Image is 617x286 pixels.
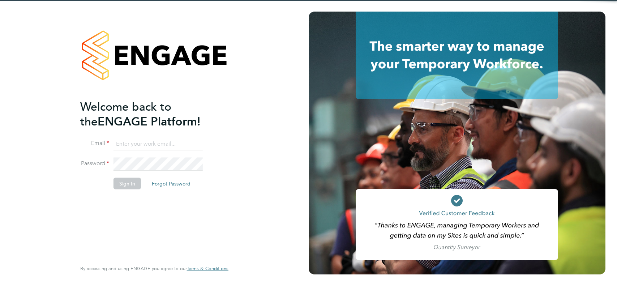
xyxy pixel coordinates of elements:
[187,265,228,272] span: Terms & Conditions
[80,140,109,147] label: Email
[80,160,109,167] label: Password
[80,99,171,128] span: Welcome back to the
[146,178,196,189] button: Forgot Password
[113,178,141,189] button: Sign In
[113,137,203,150] input: Enter your work email...
[80,99,221,129] h2: ENGAGE Platform!
[80,265,228,272] span: By accessing and using ENGAGE you agree to our
[187,266,228,272] a: Terms & Conditions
